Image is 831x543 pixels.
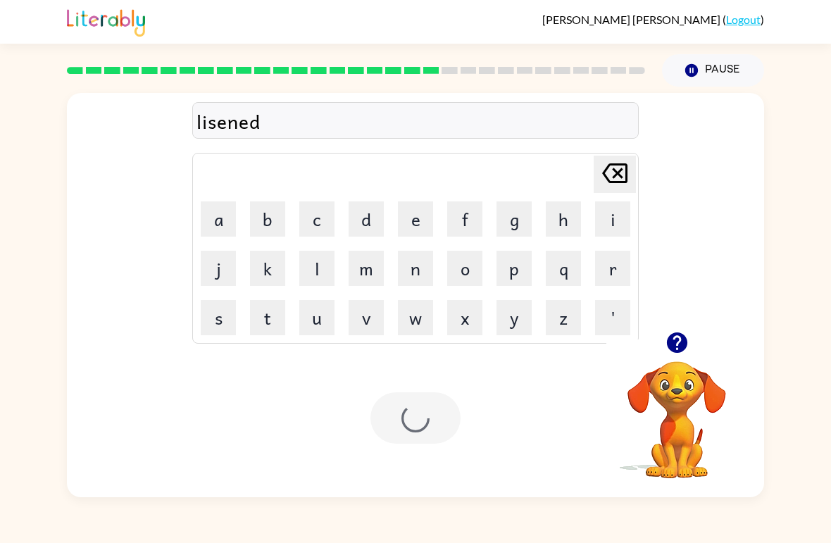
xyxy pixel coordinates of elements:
[299,251,335,286] button: l
[67,6,145,37] img: Literably
[447,300,482,335] button: x
[546,300,581,335] button: z
[349,251,384,286] button: m
[349,201,384,237] button: d
[726,13,761,26] a: Logout
[542,13,764,26] div: ( )
[496,201,532,237] button: g
[546,251,581,286] button: q
[398,201,433,237] button: e
[250,201,285,237] button: b
[349,300,384,335] button: v
[201,201,236,237] button: a
[542,13,723,26] span: [PERSON_NAME] [PERSON_NAME]
[398,300,433,335] button: w
[595,300,630,335] button: '
[447,251,482,286] button: o
[496,251,532,286] button: p
[595,201,630,237] button: i
[196,106,635,136] div: lisened
[299,201,335,237] button: c
[496,300,532,335] button: y
[250,251,285,286] button: k
[299,300,335,335] button: u
[546,201,581,237] button: h
[398,251,433,286] button: n
[662,54,764,87] button: Pause
[595,251,630,286] button: r
[447,201,482,237] button: f
[201,300,236,335] button: s
[201,251,236,286] button: j
[606,339,747,480] video: Your browser must support playing .mp4 files to use Literably. Please try using another browser.
[250,300,285,335] button: t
